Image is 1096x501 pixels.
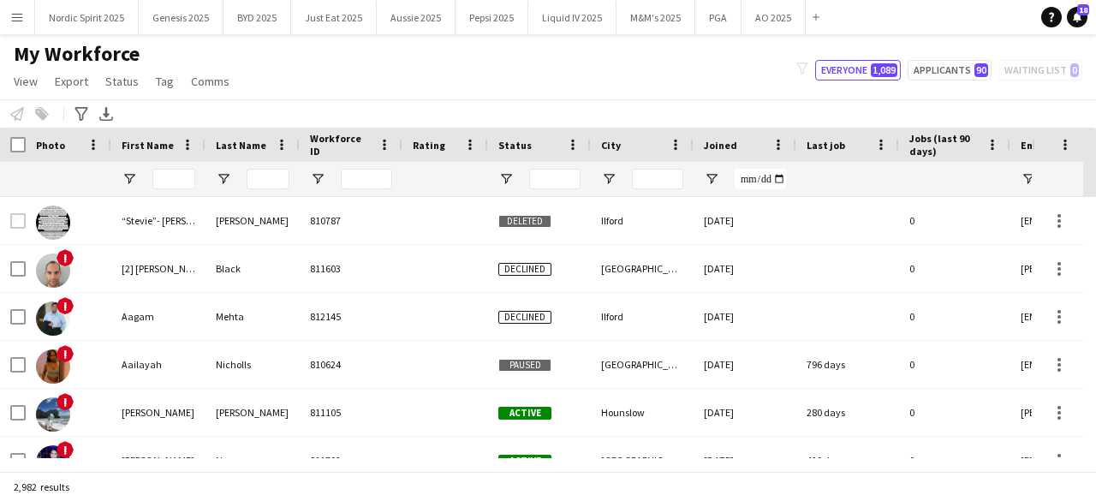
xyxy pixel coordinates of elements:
[742,1,806,34] button: AO 2025
[14,74,38,89] span: View
[223,1,291,34] button: BYD 2025
[899,389,1010,436] div: 0
[300,197,402,244] div: 810787
[48,70,95,92] a: Export
[310,171,325,187] button: Open Filter Menu
[704,171,719,187] button: Open Filter Menu
[205,341,300,388] div: Nicholls
[300,389,402,436] div: 811105
[205,389,300,436] div: [PERSON_NAME]
[694,197,796,244] div: [DATE]
[377,1,456,34] button: Aussie 2025
[694,293,796,340] div: [DATE]
[57,297,74,314] span: !
[7,70,45,92] a: View
[57,345,74,362] span: !
[591,197,694,244] div: Ilford
[498,263,551,276] span: Declined
[498,311,551,324] span: Declined
[300,341,402,388] div: 810624
[105,74,139,89] span: Status
[156,74,174,89] span: Tag
[111,293,205,340] div: Aagam
[498,359,551,372] span: Paused
[205,197,300,244] div: [PERSON_NAME]
[1077,4,1089,15] span: 18
[796,341,899,388] div: 796 days
[300,245,402,292] div: 811603
[149,70,181,92] a: Tag
[36,253,70,288] img: [2] Bradley Black
[695,1,742,34] button: PGA
[111,197,205,244] div: “Stevie”- [PERSON_NAME]
[899,293,1010,340] div: 0
[14,41,140,67] span: My Workforce
[694,341,796,388] div: [DATE]
[247,169,289,189] input: Last Name Filter Input
[216,171,231,187] button: Open Filter Menu
[191,74,229,89] span: Comms
[111,341,205,388] div: Aailayah
[528,1,616,34] button: Liquid IV 2025
[1021,171,1036,187] button: Open Filter Menu
[498,455,551,468] span: Active
[300,293,402,340] div: 812145
[205,245,300,292] div: Black
[96,104,116,124] app-action-btn: Export XLSX
[796,437,899,484] div: 410 days
[36,139,65,152] span: Photo
[899,197,1010,244] div: 0
[796,389,899,436] div: 280 days
[632,169,683,189] input: City Filter Input
[899,341,1010,388] div: 0
[216,139,266,152] span: Last Name
[498,407,551,420] span: Active
[98,70,146,92] a: Status
[341,169,392,189] input: Workforce ID Filter Input
[616,1,695,34] button: M&M's 2025
[815,60,901,81] button: Everyone1,089
[807,139,845,152] span: Last job
[899,245,1010,292] div: 0
[1067,7,1087,27] a: 18
[57,393,74,410] span: !
[871,63,897,77] span: 1,089
[498,171,514,187] button: Open Filter Menu
[205,437,300,484] div: Nawaz
[704,139,737,152] span: Joined
[291,1,377,34] button: Just Eat 2025
[591,389,694,436] div: Hounslow
[591,341,694,388] div: [GEOGRAPHIC_DATA]
[974,63,988,77] span: 90
[908,60,992,81] button: Applicants90
[694,245,796,292] div: [DATE]
[909,132,980,158] span: Jobs (last 90 days)
[205,293,300,340] div: Mehta
[591,293,694,340] div: Ilford
[71,104,92,124] app-action-btn: Advanced filters
[10,213,26,229] input: Row Selection is disabled for this row (unchecked)
[735,169,786,189] input: Joined Filter Input
[111,245,205,292] div: [2] [PERSON_NAME]
[152,169,195,189] input: First Name Filter Input
[899,437,1010,484] div: 0
[184,70,236,92] a: Comms
[310,132,372,158] span: Workforce ID
[413,139,445,152] span: Rating
[111,437,205,484] div: [PERSON_NAME]
[139,1,223,34] button: Genesis 2025
[36,349,70,384] img: Aailayah Nicholls
[57,249,74,266] span: !
[694,389,796,436] div: [DATE]
[591,437,694,484] div: [GEOGRAPHIC_DATA]
[35,1,139,34] button: Nordic Spirit 2025
[36,445,70,480] img: Aalia Nawaz
[591,245,694,292] div: [GEOGRAPHIC_DATA]
[36,397,70,432] img: Aakash Panuganti
[1021,139,1048,152] span: Email
[300,437,402,484] div: 811702
[601,171,616,187] button: Open Filter Menu
[55,74,88,89] span: Export
[498,139,532,152] span: Status
[36,301,70,336] img: Aagam Mehta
